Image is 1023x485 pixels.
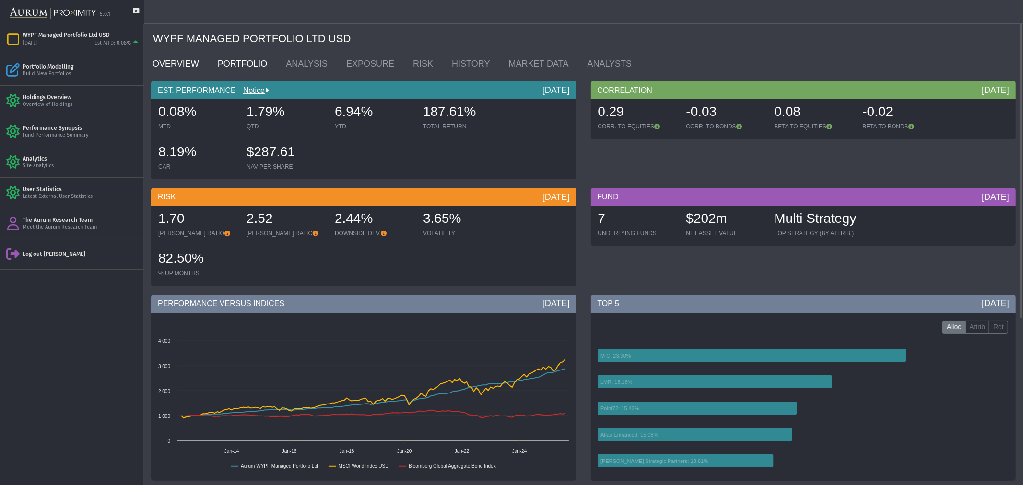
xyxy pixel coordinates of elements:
div: TOP 5 [591,295,1016,313]
div: NET ASSET VALUE [686,230,765,237]
span: 0.29 [598,104,624,119]
div: Meet the Aurum Research Team [23,224,140,231]
a: OVERVIEW [145,54,211,73]
div: [DATE] [542,191,570,203]
div: YTD [335,123,413,130]
text: Jan-20 [397,449,412,454]
div: [DATE] [982,298,1009,309]
div: Portfolio Modelling [23,63,140,70]
div: CORR. TO EQUITIES [598,123,677,130]
text: MSCI World Index USD [339,463,389,469]
text: 2 000 [158,389,170,394]
div: TOTAL RETURN [423,123,502,130]
div: 2.44% [335,209,413,230]
text: M C: 23.90% [600,353,631,358]
div: [DATE] [23,40,38,47]
div: 187.61% [423,103,502,123]
text: Atlas Enhanced: 15.08% [600,432,658,438]
text: 4 000 [158,338,170,344]
text: Jan-14 [224,449,239,454]
div: TOP STRATEGY (BY ATTRIB.) [775,230,857,237]
label: Attrib [965,321,990,334]
div: Log out [PERSON_NAME] [23,250,140,258]
div: CAR [158,163,237,171]
label: Ret [989,321,1008,334]
div: [PERSON_NAME] RATIO [247,230,325,237]
a: ANALYSTS [580,54,644,73]
div: 8.19% [158,143,237,163]
div: UNDERLYING FUNDS [598,230,677,237]
label: Alloc [942,321,965,334]
div: 3.65% [423,209,502,230]
div: WYPF Managed Portfolio Ltd USD [23,31,140,39]
div: % UP MONTHS [158,269,237,277]
div: 82.50% [158,249,237,269]
div: PERFORMANCE VERSUS INDICES [151,295,576,313]
div: EST. PERFORMANCE [151,81,576,99]
div: Holdings Overview [23,93,140,101]
div: -0.02 [863,103,941,123]
a: HISTORY [445,54,501,73]
div: VOLATILITY [423,230,502,237]
div: 2.52 [247,209,325,230]
img: Aurum-Proximity%20white.svg [10,2,96,24]
a: MARKET DATA [502,54,580,73]
div: Site analytics [23,162,140,170]
div: The Aurum Research Team [23,216,140,224]
text: Jan-18 [340,449,354,454]
div: $202m [686,209,765,230]
a: ANALYSIS [279,54,339,73]
div: NAV PER SHARE [247,163,325,171]
a: Notice [236,86,265,94]
div: [DATE] [542,298,570,309]
div: [DATE] [982,84,1009,96]
div: Latest External User Statistics [23,193,140,200]
div: 5.0.1 [100,11,110,18]
div: Fund Performance Summary [23,132,140,139]
div: 1.70 [158,209,237,230]
text: 3 000 [158,364,170,369]
div: Performance Synopsis [23,124,140,132]
text: Jan-24 [512,449,527,454]
a: PORTFOLIO [211,54,279,73]
div: CORRELATION [591,81,1016,99]
div: 6.94% [335,103,413,123]
text: [PERSON_NAME] Strategic Partners: 13.61% [600,458,708,464]
div: 0.08 [775,103,853,123]
a: EXPOSURE [339,54,406,73]
text: 0 [167,439,170,444]
div: DOWNSIDE DEV. [335,230,413,237]
div: QTD [247,123,325,130]
div: Est MTD: 0.08% [94,40,131,47]
div: RISK [151,188,576,206]
a: RISK [406,54,445,73]
div: 7 [598,209,677,230]
div: FUND [591,188,1016,206]
text: Bloomberg Global Aggregate Bond Index [409,463,496,469]
span: 0.08% [158,104,196,119]
div: [DATE] [982,191,1009,203]
div: BETA TO BONDS [863,123,941,130]
span: 1.79% [247,104,284,119]
div: -0.03 [686,103,765,123]
div: [PERSON_NAME] RATIO [158,230,237,237]
div: CORR. TO BONDS [686,123,765,130]
div: [DATE] [542,84,570,96]
div: MTD [158,123,237,130]
text: Jan-16 [282,449,297,454]
text: 1 000 [158,414,170,419]
div: Multi Strategy [775,209,857,230]
div: WYPF MANAGED PORTFOLIO LTD USD [153,24,1016,54]
div: User Statistics [23,185,140,193]
div: $287.61 [247,143,325,163]
text: Aurum WYPF Managed Portfolio Ltd [241,463,318,469]
div: BETA TO EQUITIES [775,123,853,130]
div: Build New Portfolios [23,70,140,78]
div: Notice [236,85,269,96]
div: Overview of Holdings [23,101,140,108]
div: Analytics [23,155,140,162]
text: Point72: 15.42% [600,405,639,411]
text: Jan-22 [455,449,470,454]
text: LMR: 18.16% [600,379,633,385]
